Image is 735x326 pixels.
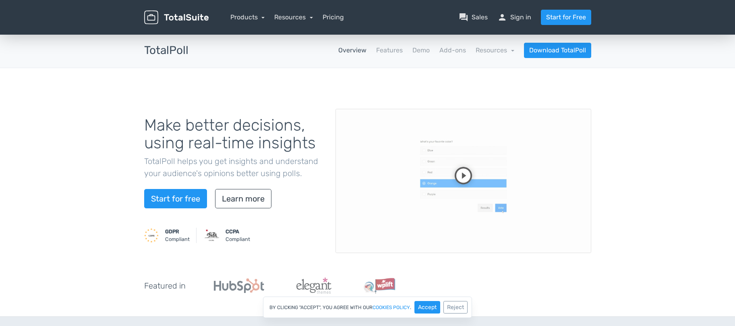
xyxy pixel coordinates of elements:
[144,189,207,208] a: Start for free
[226,228,239,235] strong: CCPA
[497,12,507,22] span: person
[274,13,313,21] a: Resources
[443,301,468,314] button: Reject
[541,10,591,25] a: Start for Free
[263,297,472,318] div: By clicking "Accept", you agree with our .
[144,116,323,152] h1: Make better decisions, using real-time insights
[439,46,466,55] a: Add-ons
[376,46,403,55] a: Features
[144,281,186,290] h5: Featured in
[459,12,468,22] span: question_answer
[323,12,344,22] a: Pricing
[226,228,250,243] small: Compliant
[144,155,323,179] p: TotalPoll helps you get insights and understand your audience's opinions better using polls.
[414,301,440,314] button: Accept
[144,10,209,25] img: TotalSuite for WordPress
[230,13,265,21] a: Products
[364,278,395,294] img: WPLift
[165,228,190,243] small: Compliant
[144,44,188,57] h3: TotalPoll
[215,189,271,208] a: Learn more
[459,12,488,22] a: question_answerSales
[214,278,264,293] img: Hubspot
[144,228,159,243] img: GDPR
[524,43,591,58] a: Download TotalPoll
[165,228,179,235] strong: GDPR
[205,228,219,243] img: CCPA
[497,12,531,22] a: personSign in
[373,305,410,310] a: cookies policy
[412,46,430,55] a: Demo
[296,278,331,294] img: ElegantThemes
[476,46,514,54] a: Resources
[338,46,366,55] a: Overview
